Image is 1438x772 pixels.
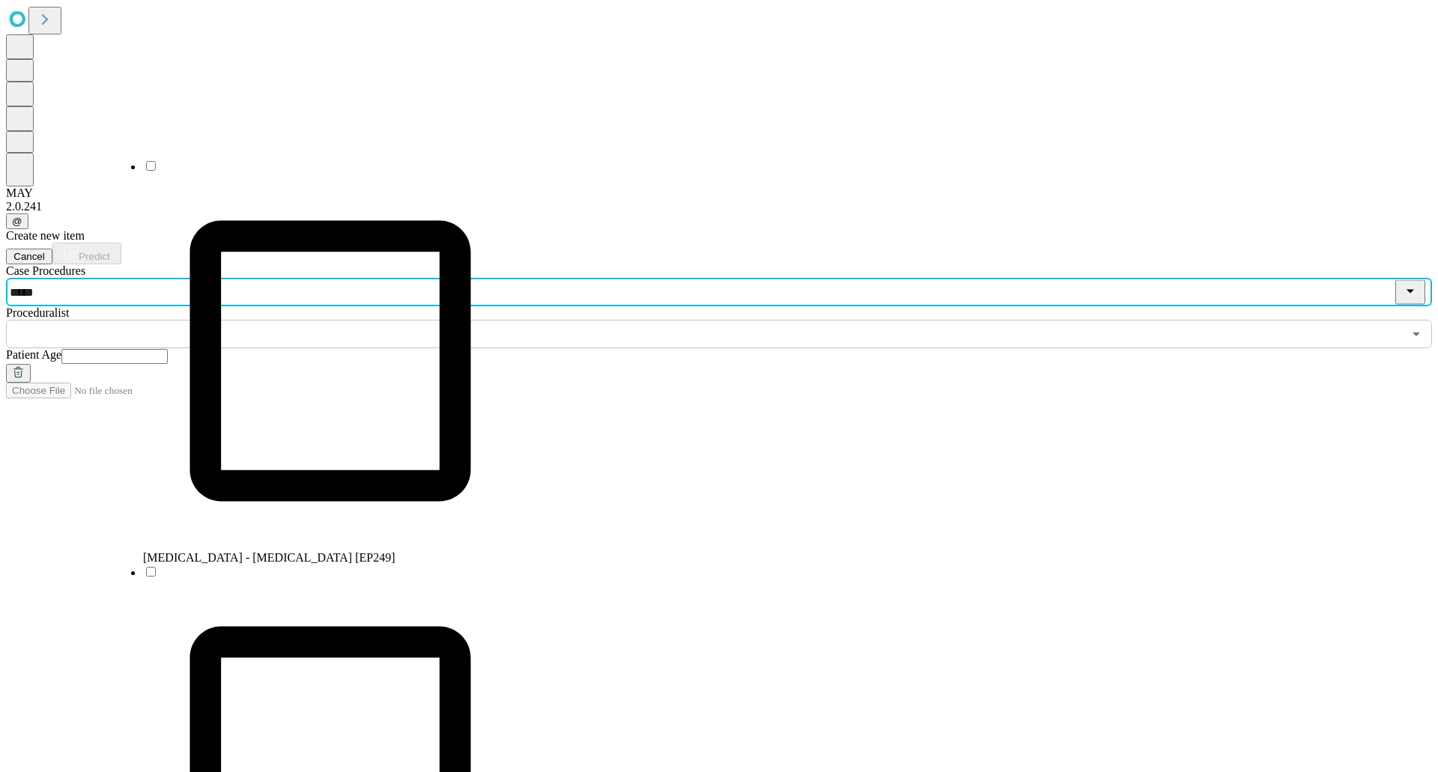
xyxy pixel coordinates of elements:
button: Cancel [6,249,52,264]
button: Open [1406,323,1427,344]
span: [MEDICAL_DATA] - [MEDICAL_DATA] [EP249] [143,551,395,564]
span: Predict [79,251,109,262]
span: Scheduled Procedure [6,264,85,277]
div: MAY [6,186,1432,200]
button: @ [6,213,28,229]
button: Close [1395,280,1425,305]
span: Create new item [6,229,85,242]
span: @ [12,216,22,227]
span: Proceduralist [6,306,69,319]
span: Cancel [13,251,45,262]
span: Patient Age [6,348,61,361]
div: 2.0.241 [6,200,1432,213]
button: Predict [52,243,121,264]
